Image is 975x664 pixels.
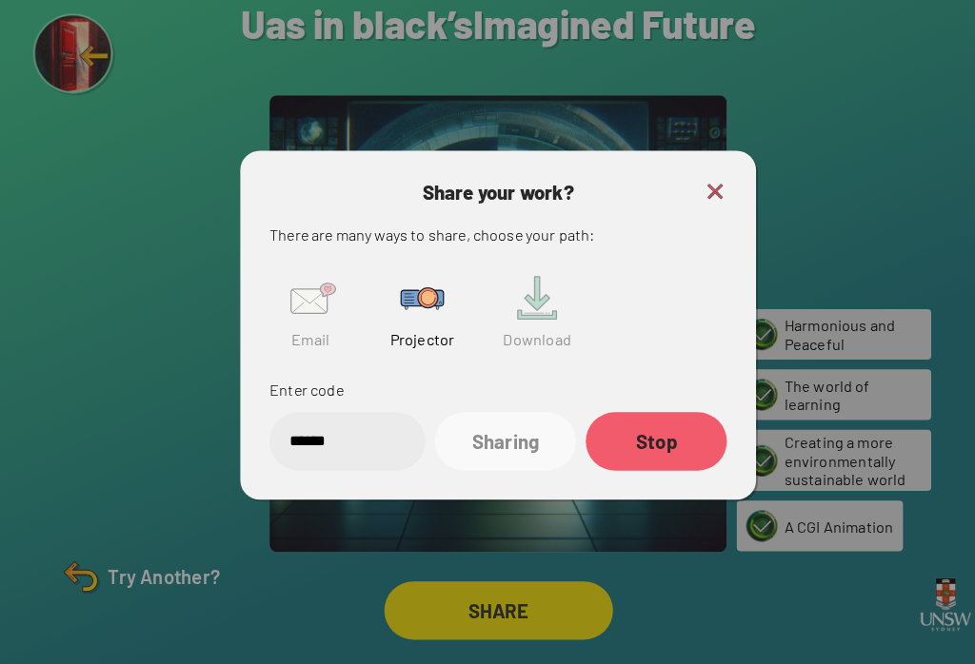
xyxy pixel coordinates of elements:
[264,383,711,408] p: Enter code
[264,190,711,213] h3: Share your work?
[382,337,445,355] span: Projector
[688,190,711,213] img: Close
[286,337,323,355] span: Email
[383,276,444,337] img: Projector
[426,418,564,475] div: Sharing
[495,276,556,337] img: Download
[273,276,334,337] img: Email
[573,418,711,475] div: Stop
[264,232,711,257] p: There are many ways to share, choose your path:
[492,337,559,355] span: Download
